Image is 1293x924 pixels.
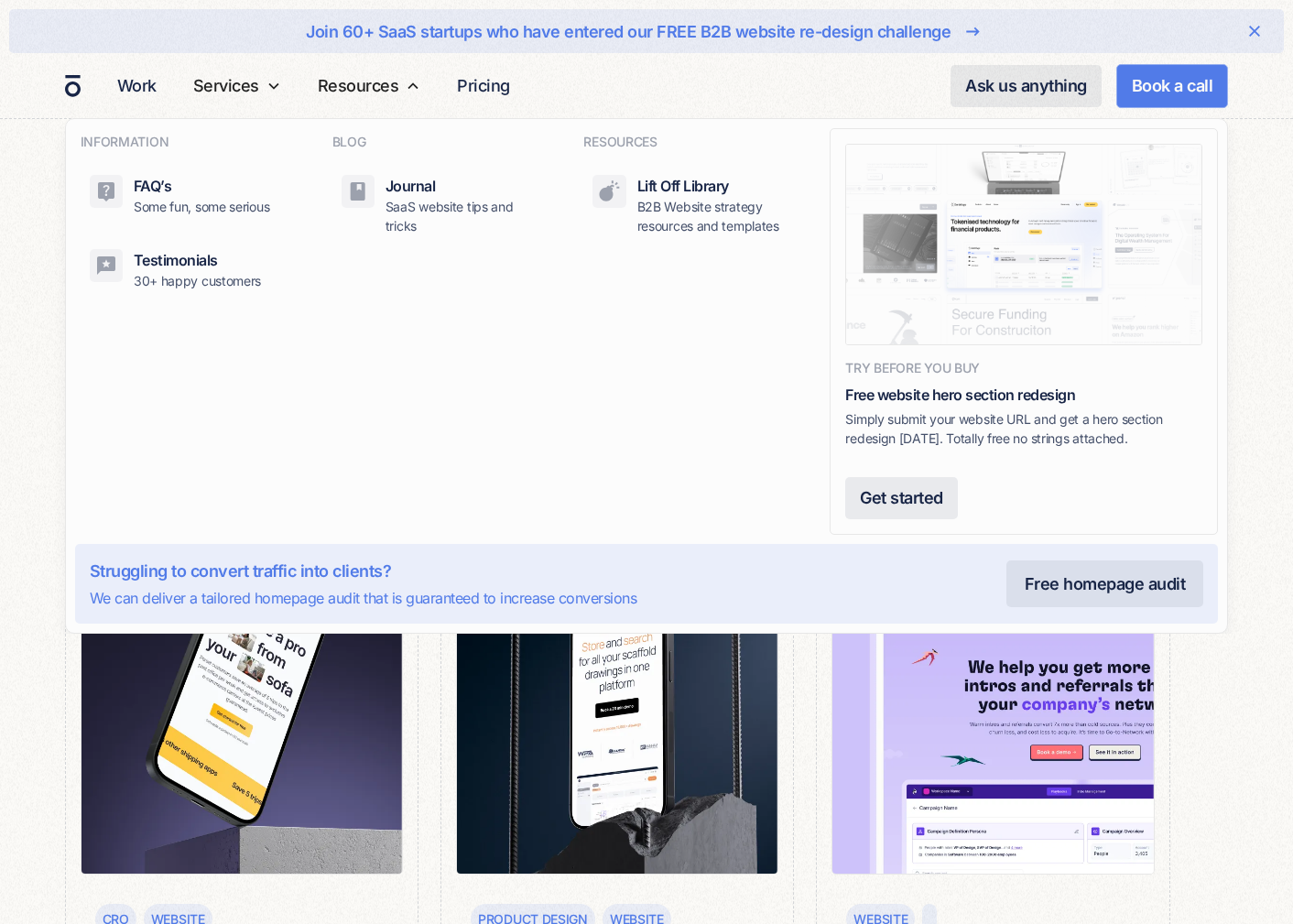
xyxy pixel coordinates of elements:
a: Book a call [1116,64,1229,108]
a: home [65,74,81,98]
a: Free homepage audit [1006,560,1204,607]
a: Join 60+ SaaS startups who have entered our FREE B2B website re-design challenge [68,16,1225,46]
a: FAQ’sSome fun, some serious [81,165,303,224]
p: SaaS website tips and tricks [386,197,546,235]
div: We can deliver a tailored homepage audit that is guaranteed to increase conversions [90,587,637,609]
h4: TRY BEFORE YOU BUY [845,360,1202,376]
p: Simply submit your website URL and get a hero section redesign [DATE]. Totally free no strings at... [845,409,1202,448]
p: 30+ happy customers [134,271,261,290]
div: Resources [310,53,429,118]
div: Lift Off Library [637,175,729,197]
a: Ask us anything [951,65,1102,107]
div: Struggling to convert traffic into clients? [90,559,392,583]
a: Work [110,68,164,103]
p: B2B Website strategy resources and templates [637,197,798,235]
div: Services [193,73,259,98]
div: Join 60+ SaaS startups who have entered our FREE B2B website re-design challenge [306,19,951,44]
div: Free website hero section redesign [845,384,1202,406]
a: Pricing [450,68,517,103]
h4: RESOURCES [583,134,806,150]
h4: INFORMATION [81,134,303,150]
div: FAQ’s [134,175,172,197]
div: Testimonials [134,249,218,271]
div: Services [186,53,288,118]
a: Testimonials30+ happy customers [81,240,303,299]
a: Free website hero section redesignSimply submit your website URL and get a hero section redesign ... [845,376,1202,455]
a: Get started [845,477,958,519]
h4: BLOG [332,134,555,150]
a: Lift Off LibraryB2B Website strategy resources and templates [583,165,806,244]
a: JournalSaaS website tips and tricks [332,165,555,244]
div: Resources [318,73,399,98]
div: Journal [386,175,436,197]
p: Some fun, some serious [134,197,269,216]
